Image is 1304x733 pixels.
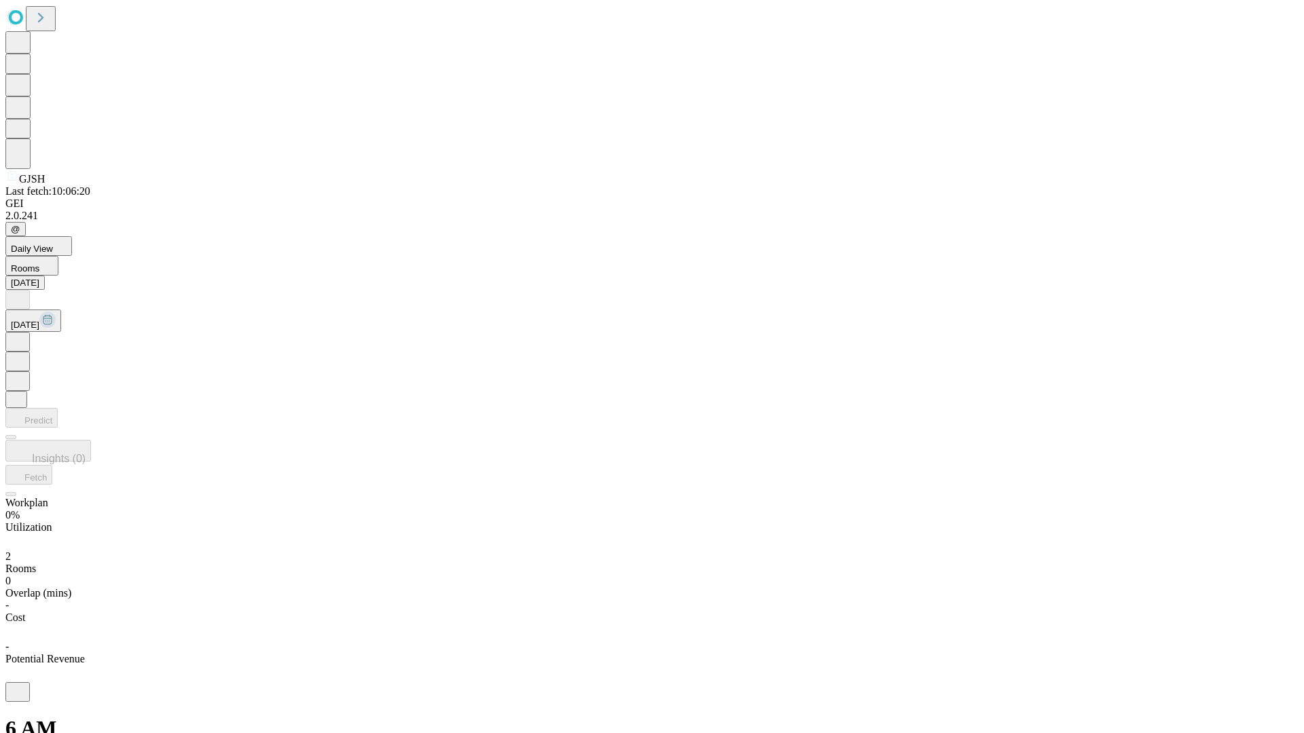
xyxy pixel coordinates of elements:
button: [DATE] [5,309,61,332]
span: Cost [5,612,25,623]
span: Potential Revenue [5,653,85,664]
button: @ [5,222,26,236]
span: Workplan [5,497,48,508]
span: GJSH [19,173,45,185]
span: @ [11,224,20,234]
span: [DATE] [11,320,39,330]
span: 0% [5,509,20,521]
button: Predict [5,408,58,428]
span: - [5,641,9,652]
span: Daily View [11,244,53,254]
span: - [5,599,9,611]
button: Insights (0) [5,440,91,462]
span: Last fetch: 10:06:20 [5,185,90,197]
div: 2.0.241 [5,210,1299,222]
span: Insights (0) [32,453,86,464]
span: 0 [5,575,11,586]
span: Overlap (mins) [5,587,71,599]
span: Rooms [11,263,39,274]
span: Rooms [5,563,36,574]
button: Daily View [5,236,72,256]
button: [DATE] [5,276,45,290]
div: GEI [5,198,1299,210]
span: 2 [5,550,11,562]
span: Utilization [5,521,52,533]
button: Rooms [5,256,58,276]
button: Fetch [5,465,52,485]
